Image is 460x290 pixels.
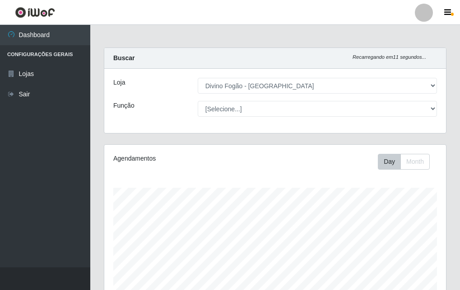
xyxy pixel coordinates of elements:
div: First group [378,154,430,170]
button: Month [400,154,430,170]
div: Agendamentos [113,154,240,163]
label: Loja [113,78,125,87]
label: Função [113,101,135,110]
img: CoreUI Logo [15,7,55,18]
button: Day [378,154,401,170]
i: Recarregando em 11 segundos... [353,54,426,60]
div: Toolbar with button groups [378,154,437,170]
strong: Buscar [113,54,135,62]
